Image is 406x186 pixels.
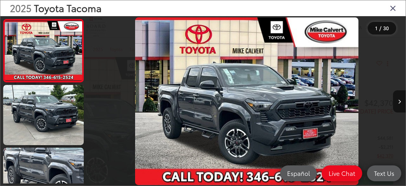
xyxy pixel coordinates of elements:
[4,21,83,80] img: 2025 Toyota Tacoma TRD Sport
[280,165,317,181] a: Español
[34,1,101,15] span: Toyota Tacoma
[390,4,396,12] i: Close gallery
[379,26,382,30] span: /
[10,1,31,15] span: 2025
[383,24,389,31] span: 30
[2,84,84,146] img: 2025 Toyota Tacoma TRD Sport
[325,169,358,177] span: Live Chat
[284,169,313,177] span: Español
[367,165,401,181] a: Text Us
[88,17,406,185] div: 2025 Toyota Tacoma TRD Sport 0
[135,17,358,185] img: 2025 Toyota Tacoma TRD Sport
[371,169,397,177] span: Text Us
[375,24,377,31] span: 1
[322,165,362,181] a: Live Chat
[393,90,406,112] button: Next image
